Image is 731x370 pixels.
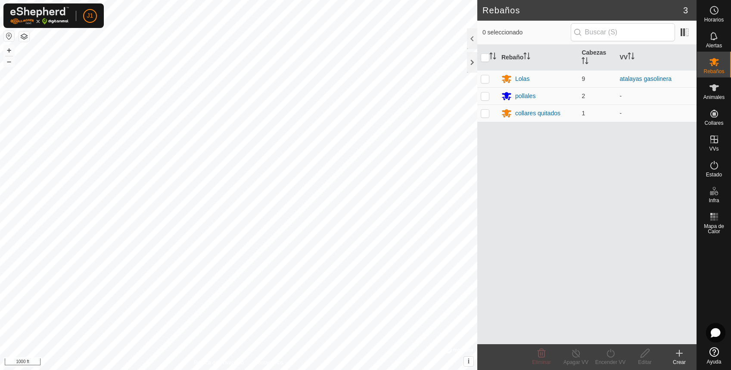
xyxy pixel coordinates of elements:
div: Editar [628,358,662,366]
span: Eliminar [532,359,551,365]
button: – [4,56,14,67]
span: Estado [706,172,722,177]
div: Lolas [515,74,529,83]
img: Logo Gallagher [10,7,69,25]
p-sorticon: Activar para ordenar [582,59,588,65]
span: i [468,358,470,365]
a: atalayas gasolinera [619,75,672,82]
input: Buscar (S) [571,23,675,41]
span: Animales [703,95,725,100]
span: 0 seleccionado [482,28,571,37]
p-sorticon: Activar para ordenar [523,54,530,61]
p-sorticon: Activar para ordenar [628,54,635,61]
th: VV [616,45,697,71]
a: Política de Privacidad [194,359,244,367]
span: Rebaños [703,69,724,74]
span: 9 [582,75,585,82]
button: + [4,45,14,55]
td: - [616,87,697,105]
h2: Rebaños [482,5,683,15]
span: 3 [683,4,688,17]
th: Rebaño [498,45,579,71]
span: Horarios [704,17,724,22]
div: pollales [515,92,535,101]
div: Encender VV [593,358,628,366]
span: 1 [582,110,585,117]
button: Capas del Mapa [19,31,29,42]
td: - [616,105,697,122]
a: Ayuda [697,344,731,368]
th: Cabezas [578,45,616,71]
p-sorticon: Activar para ordenar [489,54,496,61]
span: VVs [709,146,719,151]
span: J1 [87,11,93,20]
span: Infra [709,198,719,203]
span: Ayuda [707,359,722,364]
span: Collares [704,120,723,126]
span: 2 [582,92,585,99]
span: Alertas [706,43,722,48]
div: collares quitados [515,109,560,118]
button: i [464,357,473,366]
div: Apagar VV [559,358,593,366]
span: Mapa de Calor [699,224,729,234]
button: Restablecer Mapa [4,31,14,41]
a: Contáctenos [254,359,283,367]
div: Crear [662,358,697,366]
